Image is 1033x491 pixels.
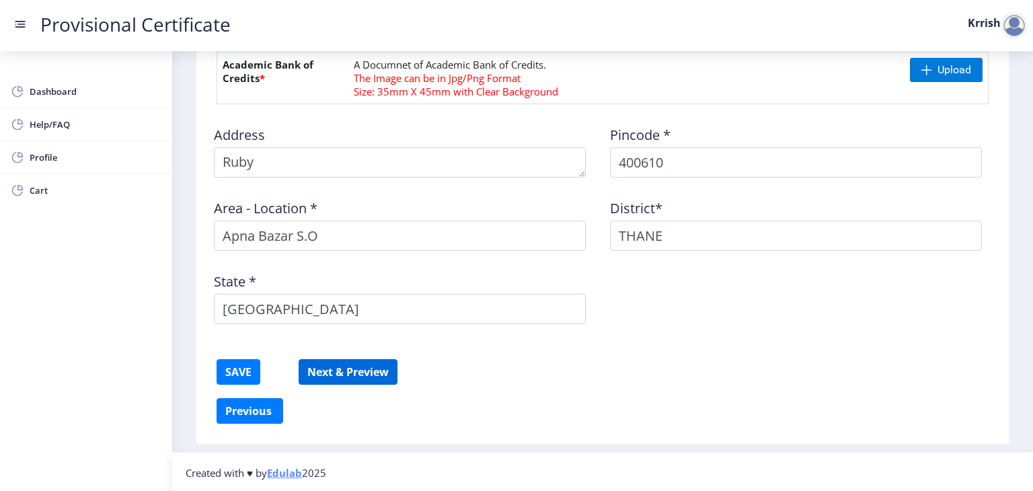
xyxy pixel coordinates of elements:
[186,466,326,480] span: Created with ♥ by 2025
[217,52,348,104] th: Academic Bank of Credits
[299,359,397,385] button: Next & Preview
[267,466,302,480] a: Edulab
[30,149,161,165] span: Profile
[27,17,244,32] a: Provisional Certificate
[214,294,586,324] input: State
[968,17,1001,28] label: Krrish
[214,202,317,215] label: Area - Location *
[354,71,521,85] span: The Image can be in Jpg/Png Format
[30,116,161,133] span: Help/FAQ
[217,398,283,424] button: Previous ‍
[214,275,256,289] label: State *
[30,83,161,100] span: Dashboard
[348,52,905,104] td: A Documnet of Academic Bank of Credits.
[610,202,662,215] label: District*
[214,221,586,251] input: Area - Location
[354,85,558,98] span: Size: 35mm X 45mm with Clear Background
[610,147,982,178] input: Pincode
[610,128,671,142] label: Pincode *
[217,359,260,385] button: SAVE
[214,128,265,142] label: Address
[30,182,161,198] span: Cart
[938,63,971,77] span: Upload
[610,221,982,251] input: District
